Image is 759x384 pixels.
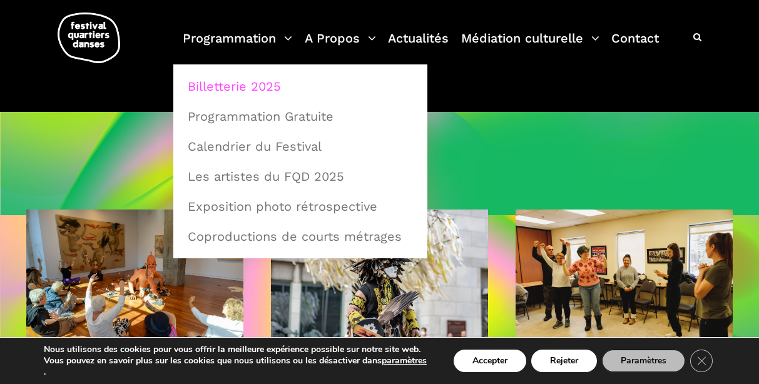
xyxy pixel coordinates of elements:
[461,28,599,64] a: Médiation culturelle
[305,28,376,64] a: A Propos
[26,210,243,354] img: 20240905-9595
[271,210,488,354] img: R Barbara Diabo 11 crédit Romain Lorraine (30)
[180,222,420,251] a: Coproductions de courts métrages
[44,355,429,378] p: Vous pouvez en savoir plus sur les cookies que nous utilisons ou les désactiver dans .
[516,210,733,354] img: CARI, 8 mars 2023-209
[183,28,292,64] a: Programmation
[454,350,526,372] button: Accepter
[531,350,597,372] button: Rejeter
[180,132,420,161] a: Calendrier du Festival
[180,192,420,221] a: Exposition photo rétrospective
[44,344,429,355] p: Nous utilisons des cookies pour vous offrir la meilleure expérience possible sur notre site web.
[382,355,427,366] button: paramètres
[58,13,120,63] img: logo-fqd-med
[611,28,659,64] a: Contact
[180,102,420,131] a: Programmation Gratuite
[690,350,713,372] button: Close GDPR Cookie Banner
[388,28,449,64] a: Actualités
[602,350,685,372] button: Paramètres
[180,162,420,191] a: Les artistes du FQD 2025
[180,72,420,101] a: Billetterie 2025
